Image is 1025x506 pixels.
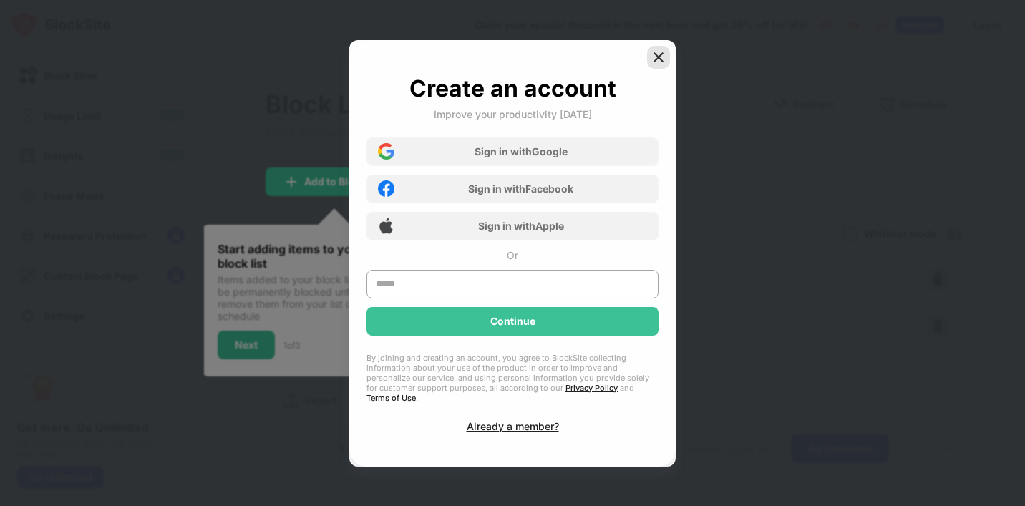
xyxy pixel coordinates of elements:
div: Continue [490,316,535,327]
div: Already a member? [467,420,559,432]
img: apple-icon.png [378,218,394,234]
div: Sign in with Facebook [468,183,573,195]
img: facebook-icon.png [378,180,394,197]
a: Terms of Use [366,393,416,403]
div: Improve your productivity [DATE] [434,108,592,120]
img: google-icon.png [378,143,394,160]
a: Privacy Policy [565,383,618,393]
div: Sign in with Apple [478,220,564,232]
div: Create an account [409,74,616,102]
div: Or [507,249,518,261]
div: By joining and creating an account, you agree to BlockSite collecting information about your use ... [366,353,659,403]
div: Sign in with Google [475,145,568,157]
